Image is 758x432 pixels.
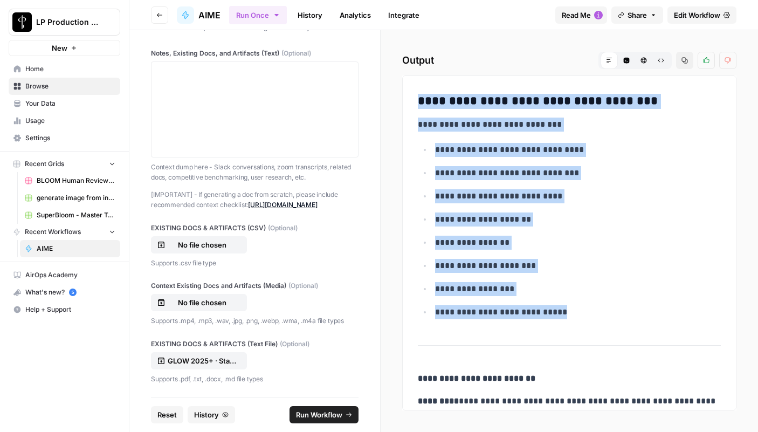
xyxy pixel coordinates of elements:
[168,297,237,308] p: No file chosen
[9,224,120,240] button: Recent Workflows
[25,133,115,143] span: Settings
[69,289,77,296] a: 5
[25,64,115,74] span: Home
[151,162,359,183] p: Context dump here - Slack conversations, zoom transcripts, related docs, competitive benchmarking...
[151,49,359,58] label: Notes, Existing Docs, and Artifacts (Text)
[9,112,120,129] a: Usage
[194,409,219,420] span: History
[674,10,720,20] span: Edit Workflow
[9,95,120,112] a: Your Data
[151,189,359,210] p: [IMPORTANT] - If generating a doc from scratch, please include recommended context checklist:
[291,6,329,24] a: History
[9,301,120,318] button: Help + Support
[9,40,120,56] button: New
[151,294,247,311] button: No file chosen
[37,193,115,203] span: generate image from input image (copyright tests) duplicate Grid
[151,236,247,253] button: No file chosen
[281,49,311,58] span: (Optional)
[151,352,247,369] button: GLOW 2025+ · Status Update Version.pdf
[25,116,115,126] span: Usage
[611,6,663,24] button: Share
[555,6,607,24] button: Read Me
[296,409,342,420] span: Run Workflow
[177,6,220,24] a: AIME
[9,78,120,95] a: Browse
[36,17,101,28] span: LP Production Workloads
[168,239,237,250] p: No file chosen
[229,6,287,24] button: Run Once
[188,406,235,423] button: History
[248,201,318,209] a: [URL][DOMAIN_NAME]
[9,284,120,301] button: What's new? 5
[9,266,120,284] a: AirOps Academy
[37,176,115,186] span: BLOOM Human Review (ver2)
[9,129,120,147] a: Settings
[9,60,120,78] a: Home
[20,172,120,189] a: BLOOM Human Review (ver2)
[402,52,736,69] h2: Output
[333,6,377,24] a: Analytics
[25,99,115,108] span: Your Data
[20,189,120,207] a: generate image from input image (copyright tests) duplicate Grid
[25,159,64,169] span: Recent Grids
[151,406,183,423] button: Reset
[25,81,115,91] span: Browse
[71,290,74,295] text: 5
[157,409,177,420] span: Reset
[25,270,115,280] span: AirOps Academy
[151,258,359,269] p: Supports .csv file type
[168,355,237,366] p: GLOW 2025+ · Status Update Version.pdf
[628,10,647,20] span: Share
[198,9,220,22] span: AIME
[562,10,591,20] span: Read Me
[288,281,318,291] span: (Optional)
[151,316,359,326] p: Supports .mp4, .mp3, .wav, .jpg, .png, .webp, .wma, .m4a file types
[25,305,115,314] span: Help + Support
[25,227,81,237] span: Recent Workflows
[37,210,115,220] span: SuperBloom - Master Topic List
[9,156,120,172] button: Recent Grids
[151,281,359,291] label: Context Existing Docs and Artifacts (Media)
[9,284,120,300] div: What's new?
[151,339,359,349] label: EXISTING DOCS & ARTIFACTS (Text File)
[9,9,120,36] button: Workspace: LP Production Workloads
[20,207,120,224] a: SuperBloom - Master Topic List
[12,12,32,32] img: LP Production Workloads Logo
[280,339,309,349] span: (Optional)
[290,406,359,423] button: Run Workflow
[37,244,115,253] span: AIME
[52,43,67,53] span: New
[151,223,359,233] label: EXISTING DOCS & ARTIFACTS (CSV)
[382,6,426,24] a: Integrate
[20,240,120,257] a: AIME
[667,6,736,24] a: Edit Workflow
[268,223,298,233] span: (Optional)
[151,374,359,385] p: Supports .pdf, .txt, .docx, .md file types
